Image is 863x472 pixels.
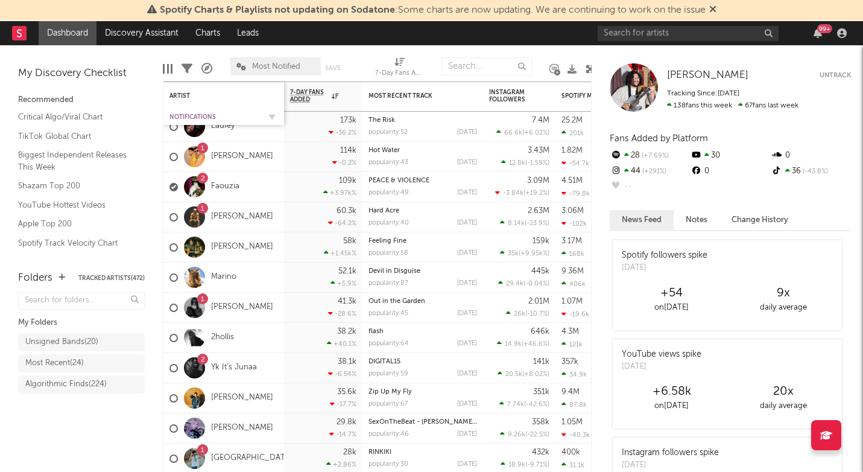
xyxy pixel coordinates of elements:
[337,328,356,336] div: 38.2k
[561,431,590,439] div: -40.3k
[368,389,477,395] div: Zip Up My Fly
[709,5,716,15] span: Dismiss
[368,461,408,468] div: popularity: 30
[169,92,260,100] div: Artist
[211,393,273,403] a: [PERSON_NAME]
[375,51,423,86] div: 7-Day Fans Added (7-Day Fans Added)
[368,147,477,154] div: Hot Water
[667,102,732,109] span: 138 fans this week
[211,151,273,162] a: [PERSON_NAME]
[368,208,477,214] div: Hard Acre
[290,89,329,103] span: 7-Day Fans Added
[561,328,579,336] div: 4.3M
[561,220,587,228] div: -102k
[368,208,399,214] a: Hard Acre
[507,401,524,408] span: 7.74k
[18,199,133,212] a: YouTube Hottest Videos
[441,57,532,75] input: Search...
[211,333,234,343] a: 2hollis
[18,316,145,330] div: My Folders
[18,130,133,143] a: TikTok Global Chart
[561,237,582,245] div: 3.17M
[326,461,356,468] div: +2.86 %
[508,432,525,438] span: 9.26k
[368,238,406,244] a: Feeling Fine
[610,210,674,230] button: News Feed
[528,147,549,155] div: 3.43M
[368,449,391,456] a: RINKIKI
[368,371,408,377] div: popularity: 59
[368,310,408,317] div: popularity: 45
[622,361,701,373] div: [DATE]
[500,219,549,227] div: ( )
[368,340,409,347] div: popularity: 64
[266,111,278,123] button: Filter by Notifications
[489,89,531,103] div: Instagram Followers
[457,310,477,317] div: [DATE]
[527,462,548,468] span: -9.71 %
[496,129,549,136] div: ( )
[561,388,580,396] div: 9.4M
[338,298,356,305] div: 41.3k
[561,448,580,456] div: 400k
[500,430,549,438] div: ( )
[532,116,549,124] div: 7.4M
[527,177,549,185] div: 3.09M
[667,69,748,81] a: [PERSON_NAME]
[368,401,408,407] div: popularity: 67
[771,164,851,179] div: 36
[337,388,356,396] div: 35.6k
[561,147,583,155] div: 1.82M
[801,168,828,175] span: -43.8 %
[182,51,192,86] div: Filters
[495,189,549,197] div: ( )
[368,190,409,196] div: popularity: 49
[328,310,356,317] div: -28.6 %
[18,333,145,351] a: Unsigned Bands(20)
[96,21,187,45] a: Discovery Assistant
[18,292,145,310] input: Search for folders...
[252,63,300,71] span: Most Notified
[561,92,652,100] div: Spotify Monthly Listeners
[622,249,707,262] div: Spotify followers spike
[160,5,706,15] span: : Some charts are now updating. We are continuing to work on the issue
[368,117,395,124] a: The Risk
[18,354,145,372] a: Most Recent(24)
[622,447,719,459] div: Instagram followers spike
[368,159,408,166] div: popularity: 43
[523,341,548,348] span: +46.6 %
[211,212,273,222] a: [PERSON_NAME]
[527,160,548,167] span: -1.59 %
[229,21,267,45] a: Leads
[368,129,408,136] div: popularity: 52
[508,462,525,468] span: 18.9k
[526,401,548,408] span: -42.6 %
[616,286,727,301] div: +54
[368,147,400,154] a: Hot Water
[727,301,839,315] div: daily average
[329,430,356,438] div: -14.7 %
[690,148,770,164] div: 30
[506,281,523,287] span: 29.4k
[323,189,356,197] div: +3.97k %
[674,210,719,230] button: Notes
[533,237,549,245] div: 159k
[727,399,839,413] div: daily average
[18,271,52,285] div: Folders
[330,400,356,408] div: -17.7 %
[211,182,239,192] a: Faouzia
[814,28,822,38] button: 99+
[524,130,548,136] span: +6.02 %
[368,280,408,287] div: popularity: 87
[375,66,423,81] div: 7-Day Fans Added (7-Day Fans Added)
[18,237,133,250] a: Spotify Track Velocity Chart
[338,358,356,366] div: 38.1k
[343,237,356,245] div: 58k
[727,384,839,399] div: 20 x
[526,220,548,227] span: -23.9 %
[561,298,583,305] div: 1.07M
[457,250,477,257] div: [DATE]
[561,177,583,185] div: 4.51M
[163,51,172,86] div: Edit Columns
[533,388,549,396] div: 351k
